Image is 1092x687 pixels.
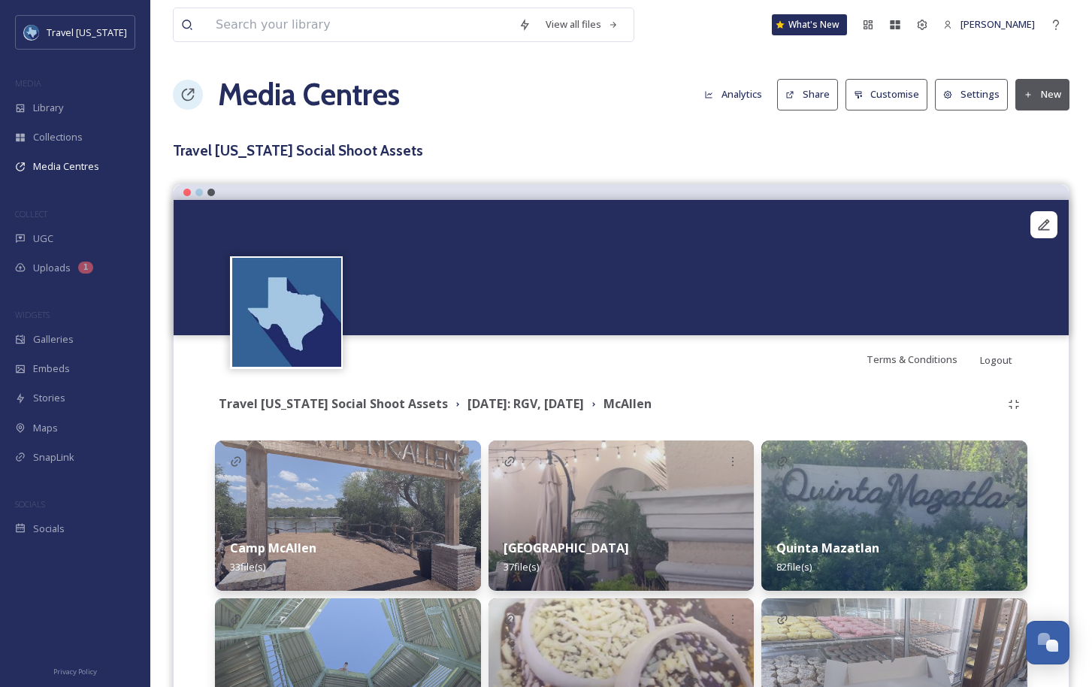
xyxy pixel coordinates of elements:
[776,560,812,574] span: 82 file(s)
[15,498,45,510] span: SOCIALS
[936,10,1042,39] a: [PERSON_NAME]
[489,440,755,591] img: f8bfd494-9e3a-4f5b-8ab6-c3bac6bb391f.jpg
[538,10,626,39] a: View all files
[215,440,481,591] img: 70ffa42b-d92a-4cc4-9e7a-cde87e50273f.jpg
[24,25,39,40] img: images%20%281%29.jpeg
[15,309,50,320] span: WIDGETS
[467,395,584,412] strong: [DATE]: RGV, [DATE]
[33,261,71,275] span: Uploads
[603,395,652,412] strong: McAllen
[1026,621,1069,664] button: Open Chat
[1015,79,1069,110] button: New
[230,540,316,556] strong: Camp McAllen
[15,77,41,89] span: MEDIA
[33,101,63,115] span: Library
[47,26,127,39] span: Travel [US_STATE]
[697,80,777,109] a: Analytics
[504,560,539,574] span: 37 file(s)
[174,200,1069,335] video: Alpaquita Ranch158.MOV
[33,391,65,405] span: Stories
[232,258,341,367] img: images%20%281%29.jpeg
[935,79,1008,110] button: Settings
[935,79,1015,110] a: Settings
[980,353,1012,367] span: Logout
[697,80,770,109] button: Analytics
[960,17,1035,31] span: [PERSON_NAME]
[33,450,74,465] span: SnapLink
[776,540,879,556] strong: Quinta Mazatlan
[33,130,83,144] span: Collections
[53,667,97,676] span: Privacy Policy
[219,395,448,412] strong: Travel [US_STATE] Social Shoot Assets
[845,79,928,110] button: Customise
[867,350,980,368] a: Terms & Conditions
[504,540,629,556] strong: [GEOGRAPHIC_DATA]
[173,140,1069,162] h3: Travel [US_STATE] Social Shoot Assets
[761,440,1027,591] img: a599971e-6e73-495e-a475-f47e69b90018.jpg
[230,560,265,574] span: 33 file(s)
[15,208,47,219] span: COLLECT
[33,522,65,536] span: Socials
[78,262,93,274] div: 1
[845,79,936,110] a: Customise
[772,14,847,35] a: What's New
[33,159,99,174] span: Media Centres
[33,421,58,435] span: Maps
[33,332,74,347] span: Galleries
[33,362,70,376] span: Embeds
[777,79,838,110] button: Share
[208,8,511,41] input: Search your library
[53,661,97,679] a: Privacy Policy
[218,72,400,117] a: Media Centres
[33,232,53,246] span: UGC
[867,353,957,366] span: Terms & Conditions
